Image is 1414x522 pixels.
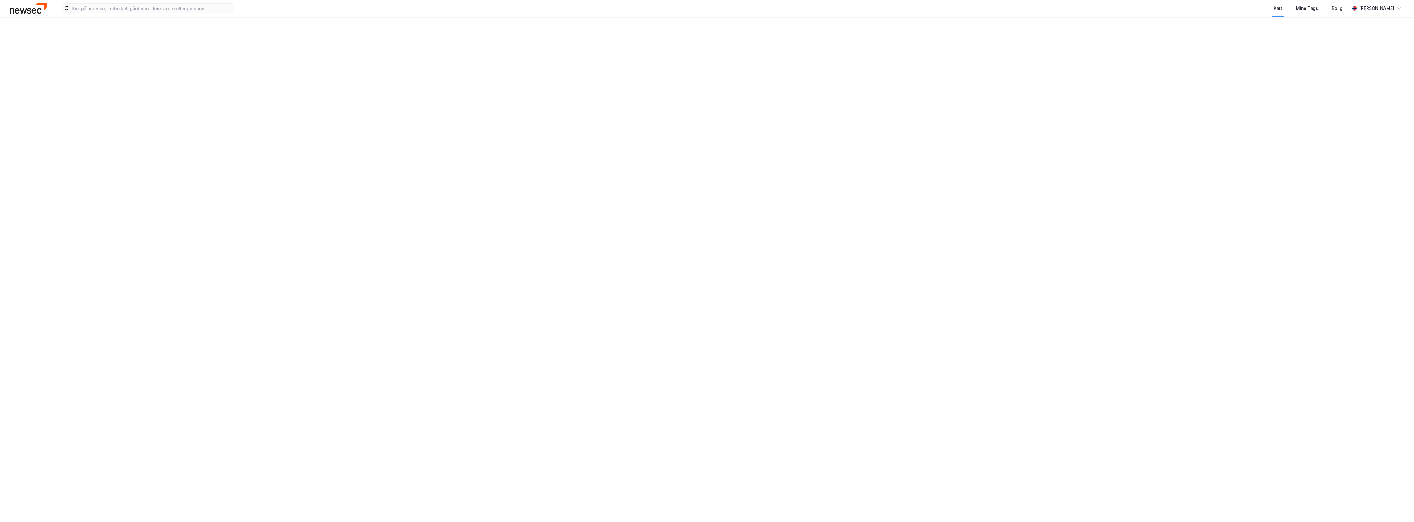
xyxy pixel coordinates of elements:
img: newsec-logo.f6e21ccffca1b3a03d2d.png [10,3,47,14]
input: Søk på adresse, matrikkel, gårdeiere, leietakere eller personer [69,4,234,13]
div: Kart [1274,5,1282,12]
div: Bolig [1332,5,1342,12]
div: [PERSON_NAME] [1359,5,1394,12]
div: Mine Tags [1296,5,1318,12]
